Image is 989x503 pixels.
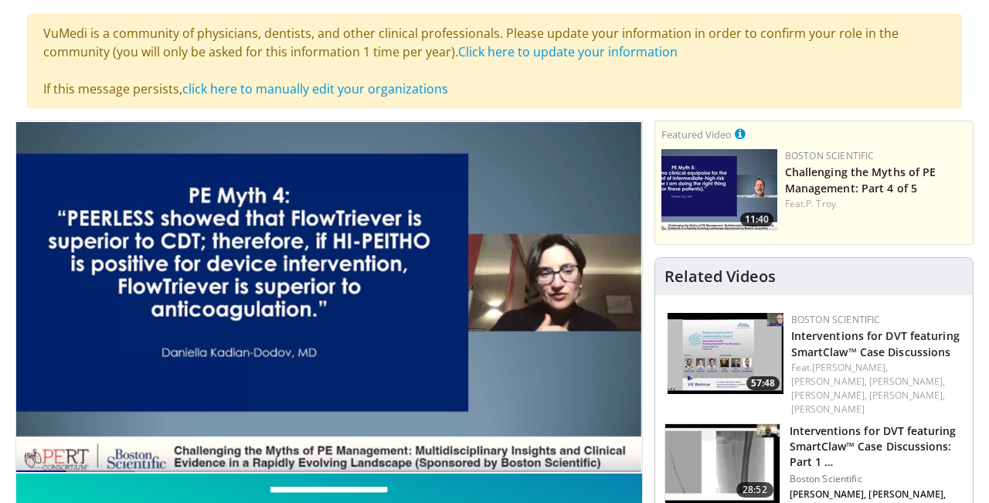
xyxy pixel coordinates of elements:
[791,313,881,326] a: Boston Scientific
[746,376,780,390] span: 57:48
[736,482,773,498] span: 28:52
[664,267,776,286] h4: Related Videos
[740,212,773,226] span: 11:40
[182,80,448,97] a: click here to manually edit your organizations
[785,165,936,195] a: Challenging the Myths of PE Management: Part 4 of 5
[791,403,865,416] a: [PERSON_NAME]
[869,375,945,388] a: [PERSON_NAME],
[785,197,967,211] div: Feat.
[27,14,962,108] div: VuMedi is a community of physicians, dentists, and other clinical professionals. Please update yo...
[806,197,836,210] a: P. Troy
[791,389,867,402] a: [PERSON_NAME],
[791,375,867,388] a: [PERSON_NAME],
[812,361,888,374] a: [PERSON_NAME],
[668,313,783,394] a: 57:48
[668,313,783,394] img: f80d5c17-e695-4770-8d66-805e03df8342.150x105_q85_crop-smart_upscale.jpg
[661,149,777,230] img: d5b042fb-44bd-4213-87e0-b0808e5010e8.150x105_q85_crop-smart_upscale.jpg
[661,149,777,230] a: 11:40
[458,43,678,60] a: Click here to update your information
[785,149,875,162] a: Boston Scientific
[16,121,642,474] video-js: Video Player
[791,361,960,416] div: Feat.
[790,423,964,470] h3: Interventions for DVT featuring SmartClaw™ Case Discussions: Part 1 …
[791,328,960,359] a: Interventions for DVT featuring SmartClaw™ Case Discussions
[661,127,732,141] small: Featured Video
[869,389,945,402] a: [PERSON_NAME],
[790,473,964,485] p: Boston Scientific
